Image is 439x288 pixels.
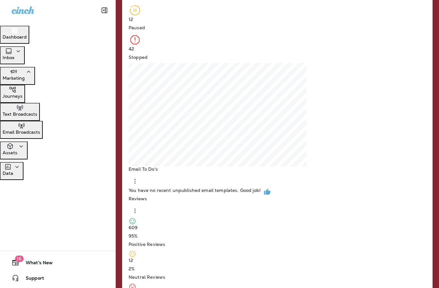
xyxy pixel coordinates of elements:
p: 12 [129,258,307,263]
p: 12 [129,17,133,22]
p: Email To Do's [129,166,158,172]
p: 42 [129,46,134,51]
p: Inbox [3,55,14,60]
p: Assets [3,150,17,155]
button: 16What's New [6,256,109,269]
span: What's New [19,260,53,268]
p: Marketing [3,76,25,81]
p: Dashboard [3,34,27,40]
p: Stopped [129,55,148,60]
p: 95% [129,233,307,239]
p: 609 [129,225,307,230]
p: Email Broadcasts [3,130,40,135]
p: Data [3,171,13,176]
span: 16 [15,256,23,262]
p: Reviews [129,196,147,201]
button: Support [6,272,109,284]
p: Positive Reviews [129,242,165,247]
p: 2% [129,266,307,271]
p: Journeys [3,94,22,99]
p: Text Broadcasts [3,112,37,117]
p: You have no recent unpublished email templates. Good job! [129,188,261,193]
p: Paused [129,25,145,30]
button: Collapse Sidebar [95,4,113,17]
span: Support [19,275,44,283]
p: Neutral Reviews [129,274,165,280]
